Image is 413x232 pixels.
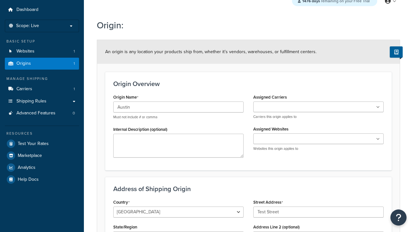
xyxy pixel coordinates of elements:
h3: Address of Shipping Origin [113,185,384,192]
a: Analytics [5,162,79,173]
p: Must not include # or comma [113,115,244,120]
a: Marketplace [5,150,79,161]
li: Advanced Features [5,107,79,119]
a: Origins1 [5,58,79,70]
span: Carriers [16,86,32,92]
span: An origin is any location your products ship from, whether it’s vendors, warehouses, or fulfillme... [105,48,317,55]
label: Origin Name [113,95,138,100]
a: Websites1 [5,45,79,57]
li: Websites [5,45,79,57]
h1: Origin: [97,19,392,32]
a: Test Your Rates [5,138,79,150]
a: Help Docs [5,174,79,185]
label: Assigned Carriers [253,95,287,100]
span: 1 [74,86,75,92]
div: Basic Setup [5,39,79,44]
li: Origins [5,58,79,70]
div: Resources [5,131,79,136]
span: Analytics [18,165,35,170]
label: Street Address [253,200,283,205]
label: Country [113,200,130,205]
p: Websites this origin applies to [253,146,384,151]
label: Internal Description (optional) [113,127,167,132]
a: Shipping Rules [5,95,79,107]
span: Test Your Rates [18,141,49,147]
p: Carriers this origin applies to [253,114,384,119]
span: 0 [73,111,75,116]
label: State/Region [113,225,137,229]
span: Help Docs [18,177,39,182]
a: Carriers1 [5,83,79,95]
a: Advanced Features0 [5,107,79,119]
span: Dashboard [16,7,38,13]
button: Open Resource Center [390,209,407,226]
h3: Origin Overview [113,80,384,87]
label: Address Line 2 (optional) [253,225,300,229]
span: Marketplace [18,153,42,159]
li: Carriers [5,83,79,95]
span: Websites [16,49,35,54]
span: Shipping Rules [16,99,46,104]
span: Origins [16,61,31,66]
span: Scope: Live [16,23,39,29]
span: 1 [74,49,75,54]
span: Advanced Features [16,111,55,116]
span: 1 [74,61,75,66]
a: Dashboard [5,4,79,16]
div: Manage Shipping [5,76,79,82]
label: Assigned Websites [253,127,288,131]
button: Show Help Docs [390,46,403,58]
